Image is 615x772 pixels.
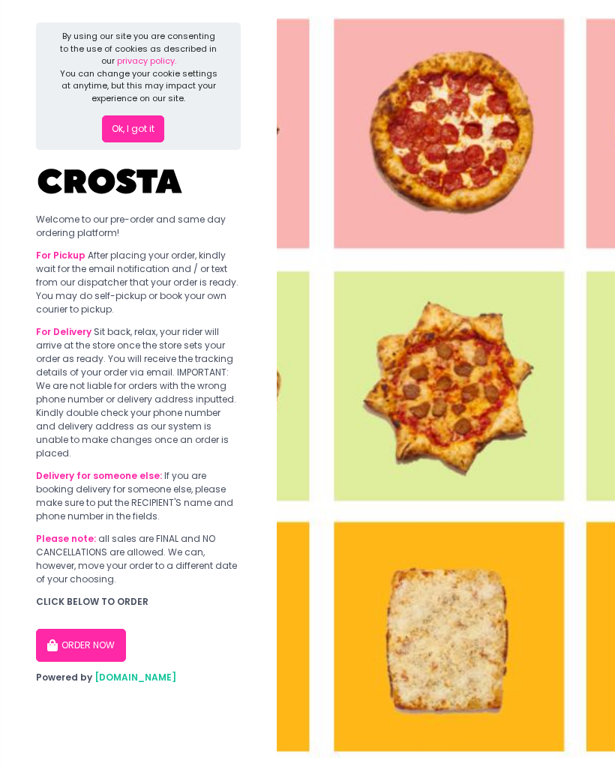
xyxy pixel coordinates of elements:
b: For Delivery [36,325,91,338]
a: [DOMAIN_NAME] [94,671,176,684]
div: By using our site you are consenting to the use of cookies as described in our You can change you... [59,30,217,104]
button: ORDER NOW [36,629,126,662]
div: Sit back, relax, your rider will arrive at the store once the store sets your order as ready. You... [36,325,241,460]
div: If you are booking delivery for someone else, please make sure to put the RECIPIENT'S name and ph... [36,469,241,523]
b: For Pickup [36,249,85,262]
b: Delivery for someone else: [36,469,162,482]
a: privacy policy. [117,55,176,67]
div: Welcome to our pre-order and same day ordering platform! [36,213,241,240]
div: Powered by [36,671,241,684]
div: all sales are FINAL and NO CANCELLATIONS are allowed. We can, however, move your order to a diffe... [36,532,241,586]
b: Please note: [36,532,96,545]
div: CLICK BELOW TO ORDER [36,595,241,609]
img: Crosta Pizzeria [36,159,186,204]
button: Ok, I got it [102,115,164,142]
div: After placing your order, kindly wait for the email notification and / or text from our dispatche... [36,249,241,316]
